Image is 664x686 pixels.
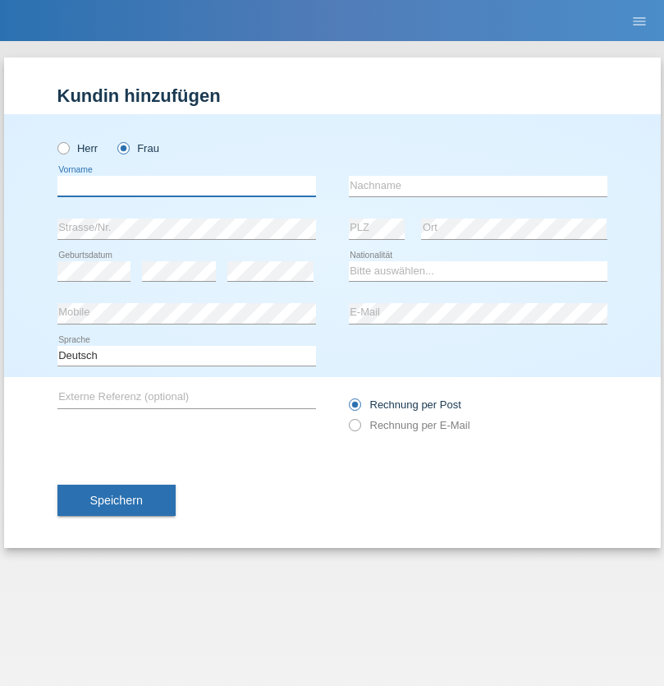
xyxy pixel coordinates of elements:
label: Herr [57,142,98,154]
input: Rechnung per E-Mail [349,419,359,440]
label: Rechnung per E-Mail [349,419,470,431]
a: menu [623,16,656,25]
h1: Kundin hinzufügen [57,85,607,106]
input: Rechnung per Post [349,398,359,419]
input: Frau [117,142,128,153]
button: Speichern [57,485,176,516]
i: menu [631,13,648,30]
label: Frau [117,142,159,154]
label: Rechnung per Post [349,398,461,411]
span: Speichern [90,494,143,507]
input: Herr [57,142,68,153]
